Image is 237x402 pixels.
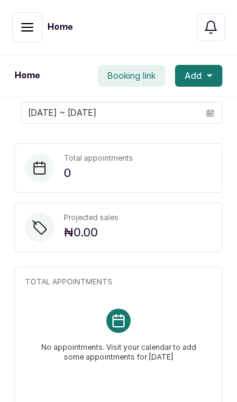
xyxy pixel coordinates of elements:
span: Booking link [108,70,156,82]
button: Add [175,65,222,87]
p: TOTAL APPOINTMENTS [25,277,212,287]
svg: calendar [206,109,215,117]
p: ₦0.00 [64,223,118,242]
p: Projected sales [64,213,118,223]
p: 0 [64,163,133,183]
p: No appointments. Visit your calendar to add some appointments for [DATE] [39,333,197,362]
button: Booking link [98,65,165,87]
h1: Home [47,21,73,33]
input: Select date [21,102,199,123]
p: Total appointments [64,153,133,163]
h1: Home [15,70,40,82]
span: Add [185,70,202,82]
